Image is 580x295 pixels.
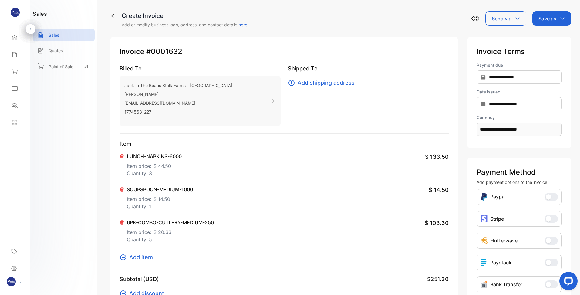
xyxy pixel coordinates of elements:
[490,215,504,222] p: Stripe
[555,270,580,295] iframe: LiveChat chat widget
[120,275,159,283] p: Subtotal (USD)
[120,46,449,57] p: Invoice
[127,236,214,243] p: Quantity: 5
[127,219,214,226] p: 6PK-COMBO-CUTLERY-MEDIUM-250
[127,193,193,203] p: Item price:
[532,11,571,26] button: Save as
[153,229,171,236] span: $ 20.66
[11,8,20,17] img: logo
[124,107,232,116] p: 17745631227
[49,47,63,54] p: Quotes
[481,215,488,222] img: icon
[288,79,358,87] button: Add shipping address
[477,46,562,57] p: Invoice Terms
[122,11,247,20] div: Create Invoice
[7,277,16,286] img: profile
[153,195,170,203] span: $ 14.50
[49,63,73,70] p: Point of Sale
[124,81,232,90] p: Jack In The Beans Stalk Farms - [GEOGRAPHIC_DATA]
[33,44,95,57] a: Quotes
[477,179,562,185] p: Add payment options to the invoice
[490,237,518,244] p: Flutterwave
[485,11,526,26] button: Send via
[49,32,59,38] p: Sales
[538,15,556,22] p: Save as
[288,64,449,73] p: Shipped To
[477,89,562,95] label: Date issued
[490,281,522,288] p: Bank Transfer
[120,253,157,261] button: Add item
[153,162,171,170] span: $ 44.50
[124,99,232,107] p: [EMAIL_ADDRESS][DOMAIN_NAME]
[124,90,232,99] p: [PERSON_NAME]
[33,10,47,18] h1: sales
[33,60,95,73] a: Point of Sale
[127,153,182,160] p: LUNCH-NAPKINS-6000
[481,259,488,266] img: icon
[492,15,511,22] p: Send via
[129,253,153,261] span: Add item
[33,29,95,41] a: Sales
[490,193,506,201] p: Paypal
[127,226,214,236] p: Item price:
[477,167,562,178] p: Payment Method
[146,46,182,57] span: #0001632
[120,140,449,148] p: Item
[425,153,449,161] span: $ 133.50
[238,22,247,27] a: here
[298,79,355,87] span: Add shipping address
[127,186,193,193] p: SOUPSPOON-MEDIUM-1000
[481,281,488,288] img: Icon
[120,64,281,73] p: Billed To
[425,219,449,227] span: $ 103.30
[490,259,511,266] p: Paystack
[477,114,562,120] label: Currency
[122,22,247,28] p: Add or modify business logo, address, and contact details
[481,237,488,244] img: Icon
[127,170,182,177] p: Quantity: 3
[127,203,193,210] p: Quantity: 1
[481,193,488,201] img: Icon
[477,62,562,68] label: Payment due
[127,160,182,170] p: Item price:
[429,186,449,194] span: $ 14.50
[427,275,449,283] span: $251.30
